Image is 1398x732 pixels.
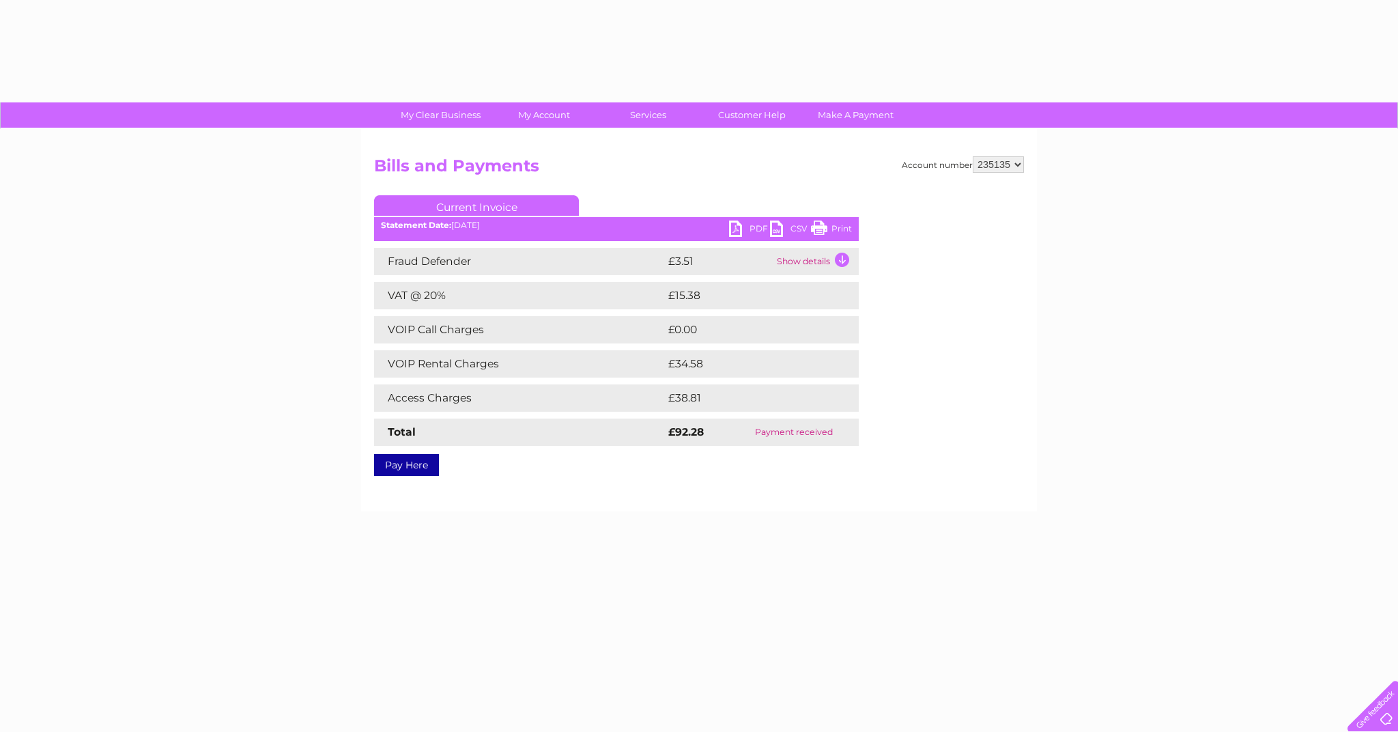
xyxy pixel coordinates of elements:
[374,454,439,476] a: Pay Here
[374,195,579,216] a: Current Invoice
[773,248,859,275] td: Show details
[374,384,665,412] td: Access Charges
[730,419,859,446] td: Payment received
[592,102,704,128] a: Services
[665,350,831,378] td: £34.58
[488,102,601,128] a: My Account
[384,102,497,128] a: My Clear Business
[374,350,665,378] td: VOIP Rental Charges
[665,384,830,412] td: £38.81
[770,221,811,240] a: CSV
[665,316,827,343] td: £0.00
[374,221,859,230] div: [DATE]
[374,316,665,343] td: VOIP Call Charges
[902,156,1024,173] div: Account number
[668,425,704,438] strong: £92.28
[374,282,665,309] td: VAT @ 20%
[799,102,912,128] a: Make A Payment
[811,221,852,240] a: Print
[665,248,773,275] td: £3.51
[388,425,416,438] strong: Total
[374,248,665,275] td: Fraud Defender
[729,221,770,240] a: PDF
[374,156,1024,182] h2: Bills and Payments
[696,102,808,128] a: Customer Help
[665,282,830,309] td: £15.38
[381,220,451,230] b: Statement Date:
